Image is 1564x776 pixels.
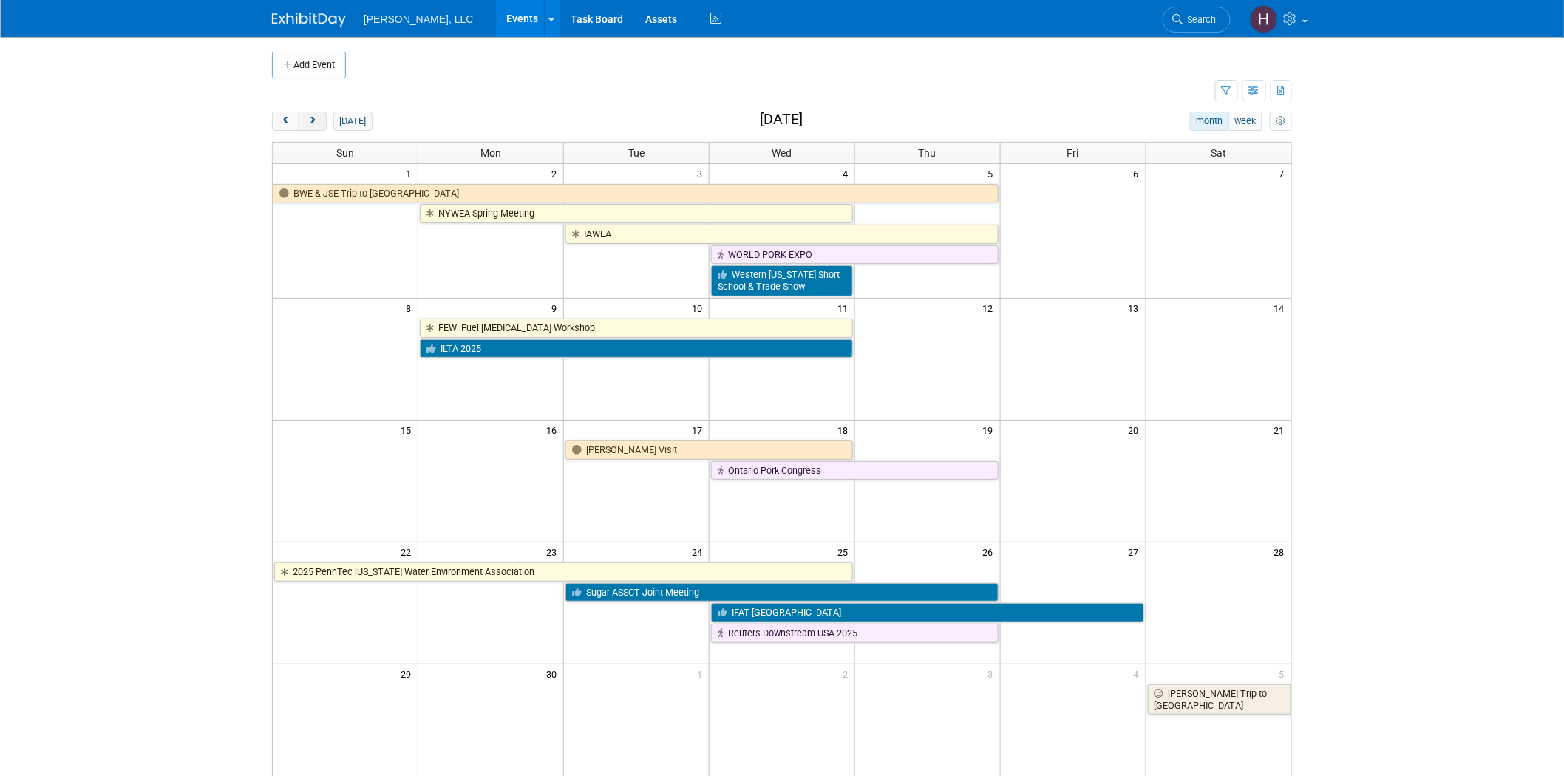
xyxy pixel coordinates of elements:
span: 2 [841,664,854,683]
a: ILTA 2025 [420,339,853,358]
span: Fri [1067,147,1079,159]
span: 2 [550,164,563,183]
span: 12 [982,299,1000,317]
span: 14 [1273,299,1291,317]
span: 29 [399,664,418,683]
span: 7 [1278,164,1291,183]
a: NYWEA Spring Meeting [420,204,853,223]
span: 28 [1273,542,1291,561]
h2: [DATE] [760,112,803,128]
span: 18 [836,421,854,439]
a: [PERSON_NAME] Trip to [GEOGRAPHIC_DATA] [1148,684,1291,715]
span: 21 [1273,421,1291,439]
button: myCustomButton [1270,112,1292,131]
span: 16 [545,421,563,439]
button: [DATE] [333,112,373,131]
span: 9 [550,299,563,317]
span: Wed [772,147,792,159]
span: 27 [1127,542,1146,561]
span: Sat [1211,147,1226,159]
button: next [299,112,326,131]
span: 24 [690,542,709,561]
a: Reuters Downstream USA 2025 [711,624,999,643]
span: 15 [399,421,418,439]
a: IAWEA [565,225,999,244]
button: week [1228,112,1262,131]
span: 17 [690,421,709,439]
button: prev [272,112,299,131]
span: Mon [480,147,501,159]
span: Thu [919,147,936,159]
a: BWE & JSE Trip to [GEOGRAPHIC_DATA] [273,184,999,203]
a: Western [US_STATE] Short School & Trade Show [711,265,853,296]
span: 10 [690,299,709,317]
a: [PERSON_NAME] Visit [565,440,853,460]
a: 2025 PennTec [US_STATE] Water Environment Association [274,562,853,582]
span: 5 [1278,664,1291,683]
span: 4 [1132,664,1146,683]
span: 1 [404,164,418,183]
span: 26 [982,542,1000,561]
a: FEW: Fuel [MEDICAL_DATA] Workshop [420,319,853,338]
span: 30 [545,664,563,683]
button: Add Event [272,52,346,78]
i: Personalize Calendar [1276,117,1285,126]
span: 3 [987,664,1000,683]
span: 3 [696,164,709,183]
span: 8 [404,299,418,317]
a: Search [1163,7,1231,33]
span: 23 [545,542,563,561]
span: 11 [836,299,854,317]
img: ExhibitDay [272,13,346,27]
span: 13 [1127,299,1146,317]
a: WORLD PORK EXPO [711,245,999,265]
span: Sun [336,147,354,159]
img: Hannah Mulholland [1250,5,1278,33]
span: 4 [841,164,854,183]
a: IFAT [GEOGRAPHIC_DATA] [711,603,1144,622]
span: 19 [982,421,1000,439]
span: Search [1183,14,1217,25]
a: Ontario Pork Congress [711,461,999,480]
span: 5 [987,164,1000,183]
span: Tue [628,147,645,159]
span: 20 [1127,421,1146,439]
span: 25 [836,542,854,561]
button: month [1190,112,1229,131]
span: 6 [1132,164,1146,183]
span: [PERSON_NAME], LLC [364,13,474,25]
span: 1 [696,664,709,683]
span: 22 [399,542,418,561]
a: Sugar ASSCT Joint Meeting [565,583,999,602]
